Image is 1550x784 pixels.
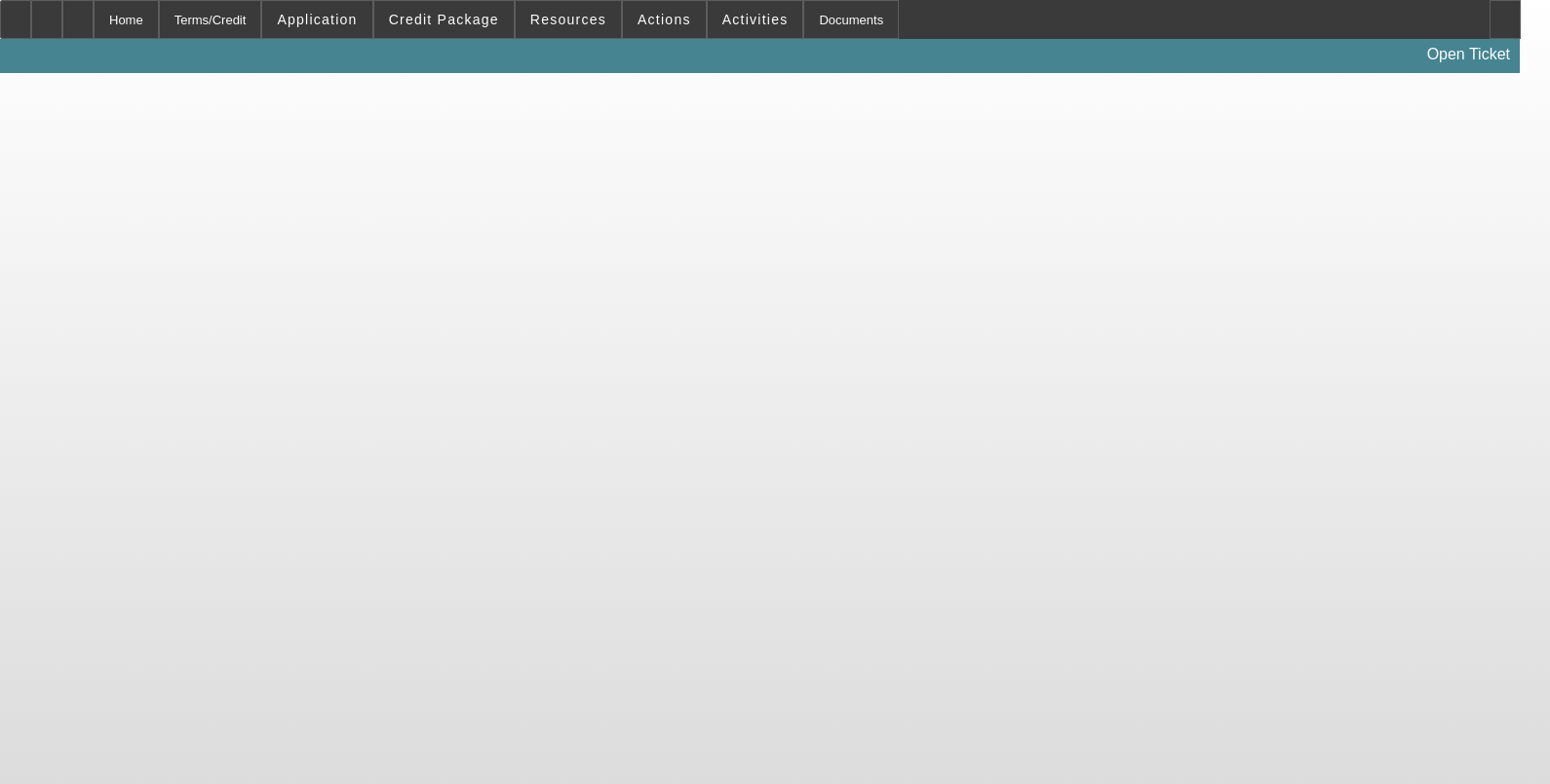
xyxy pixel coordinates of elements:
span: Activities [722,12,789,27]
span: Application [277,12,357,27]
a: Open Ticket [1419,38,1518,71]
button: Actions [623,1,706,38]
span: Resources [530,12,606,27]
button: Application [262,1,371,38]
span: Actions [638,12,691,27]
button: Credit Package [374,1,514,38]
button: Activities [708,1,803,38]
button: Resources [516,1,621,38]
span: Credit Package [389,12,499,27]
